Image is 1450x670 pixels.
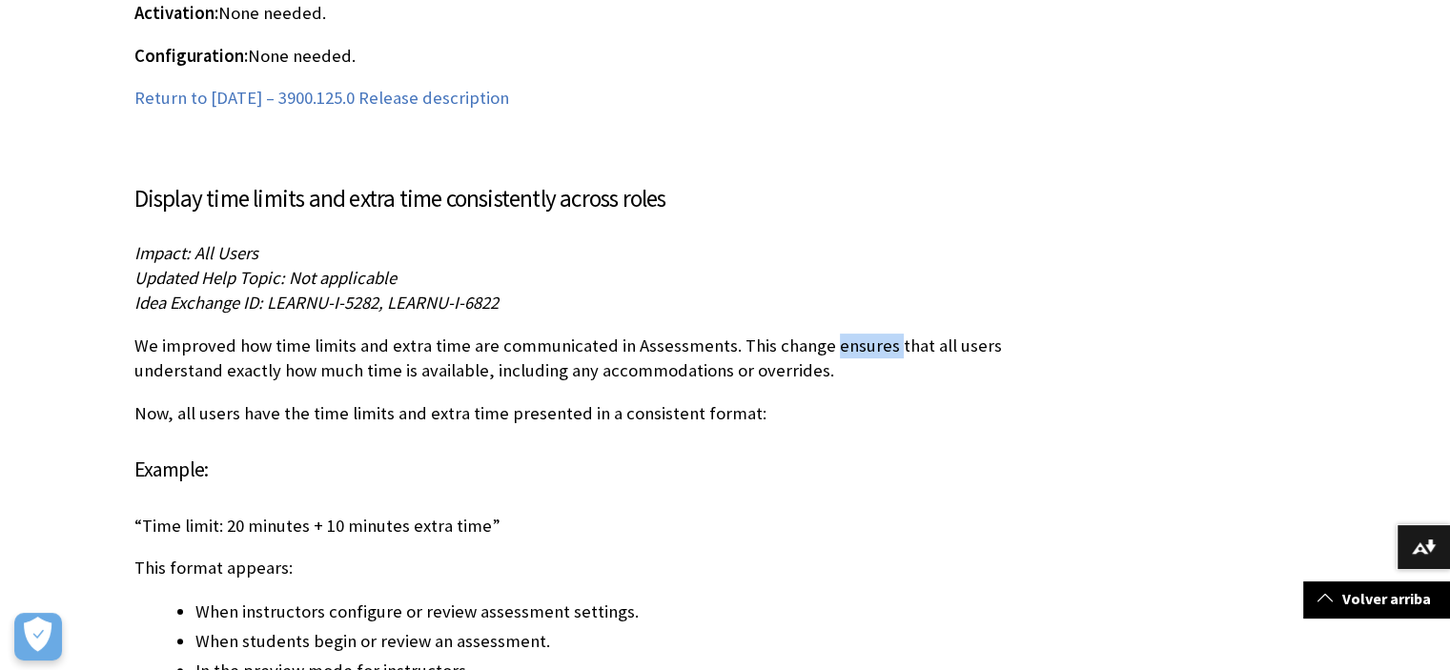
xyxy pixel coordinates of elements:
span: Impact: All Users [134,242,258,264]
p: None needed. [134,1,1034,26]
a: Volver arriba [1303,581,1450,617]
li: When instructors configure or review assessment settings. [195,599,1034,625]
a: Return to [DATE] – 3900.125.0 Release description [134,87,509,110]
span: Configuration: [134,45,248,67]
span: Idea Exchange ID: LEARNU-I-5282, LEARNU-I-6822 [134,292,499,314]
button: Abrir preferencias [14,613,62,660]
h3: Display time limits and extra time consistently across roles [134,181,1034,217]
p: Now, all users have the time limits and extra time presented in a consistent format: [134,401,1034,426]
p: This format appears: [134,556,1034,580]
span: Updated Help Topic: Not applicable [134,267,397,289]
span: Activation: [134,2,218,24]
p: “Time limit: 20 minutes + 10 minutes extra time” [134,514,1034,538]
h4: Example: [134,454,1034,485]
li: When students begin or review an assessment. [195,628,1034,655]
p: We improved how time limits and extra time are communicated in Assessments. This change ensures t... [134,334,1034,383]
p: None needed. [134,44,1034,69]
